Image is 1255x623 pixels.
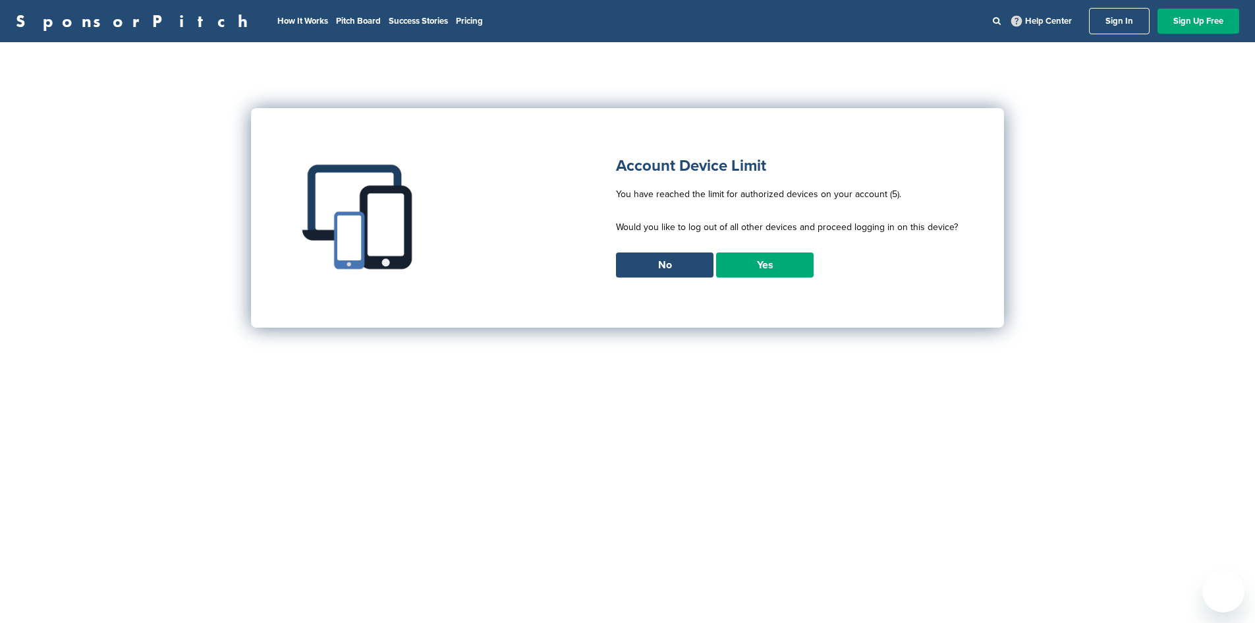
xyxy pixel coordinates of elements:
[277,16,328,26] a: How It Works
[616,252,713,278] a: No
[1157,9,1239,34] a: Sign Up Free
[1202,570,1244,612] iframe: Button to launch messaging window
[297,154,422,280] img: Multiple devices
[616,186,958,252] p: You have reached the limit for authorized devices on your account (5). Would you like to log out ...
[336,16,381,26] a: Pitch Board
[16,13,256,30] a: SponsorPitch
[389,16,448,26] a: Success Stories
[456,16,483,26] a: Pricing
[1089,8,1150,34] a: Sign In
[616,154,958,178] h1: Account Device Limit
[1009,13,1074,29] a: Help Center
[716,252,814,278] a: Yes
